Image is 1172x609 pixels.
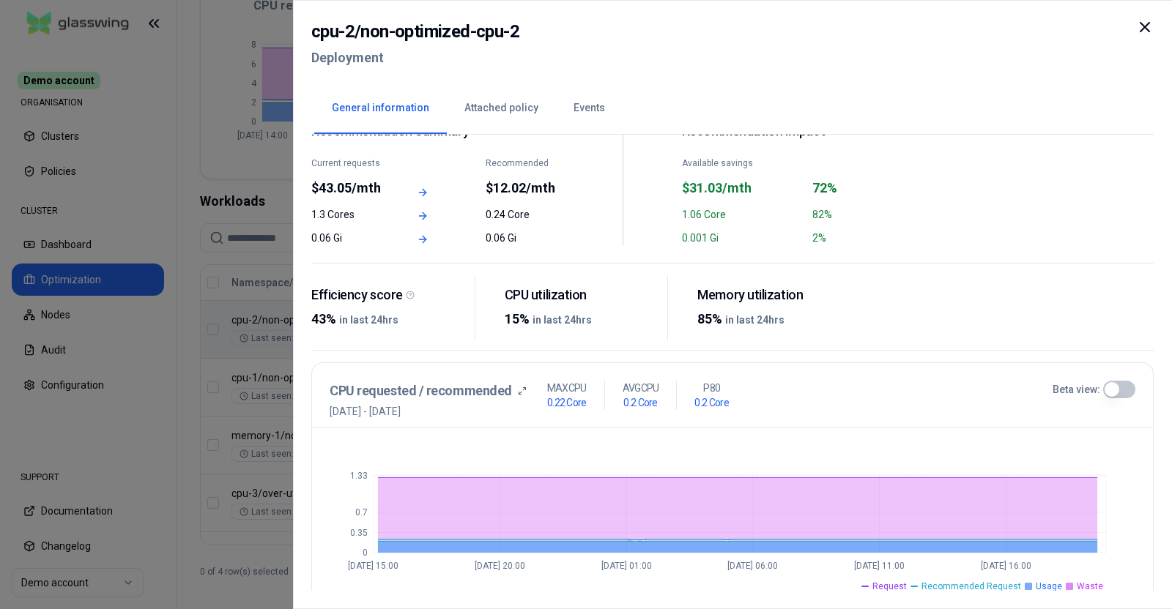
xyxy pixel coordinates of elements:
tspan: [DATE] 15:00 [348,561,398,571]
tspan: [DATE] 11:00 [854,561,905,571]
div: Memory utilization [697,287,849,304]
h2: cpu-2 / non-optimized-cpu-2 [311,18,519,45]
span: [DATE] - [DATE] [330,404,527,419]
span: in last 24hrs [533,314,592,326]
button: General information [314,83,447,134]
tspan: [DATE] 16:00 [981,561,1031,571]
h1: 0.22 Core [547,395,587,410]
div: 1.3 Cores [311,207,390,222]
div: Available savings [682,157,804,169]
div: $31.03/mth [682,178,804,198]
p: MAX CPU [547,381,587,395]
div: 43% [311,309,463,329]
div: 2% [812,231,934,245]
div: Current requests [311,157,390,169]
h1: 0.2 Core [694,395,728,410]
div: 72% [812,178,934,198]
p: AVG CPU [623,381,659,395]
tspan: 0.35 [350,528,368,538]
tspan: [DATE] 06:00 [727,561,778,571]
span: Waste [1077,580,1103,592]
span: in last 24hrs [725,314,785,326]
span: Recommended Request [921,580,1021,592]
div: CPU utilization [505,287,656,304]
div: Recommended [486,157,564,169]
span: Usage [1036,580,1062,592]
tspan: 0.7 [355,507,368,518]
div: 0.001 Gi [682,231,804,245]
tspan: 0 [363,548,368,558]
div: 0.24 Core [486,207,564,222]
span: Request [872,580,907,592]
div: 0.06 Gi [311,231,390,245]
div: 85% [697,309,849,329]
tspan: 1.33 [350,471,368,481]
div: $12.02/mth [486,178,564,198]
div: $43.05/mth [311,178,390,198]
tspan: [DATE] 20:00 [475,561,525,571]
button: Attached policy [447,83,556,134]
label: Beta view: [1053,382,1100,397]
div: 15% [505,309,656,329]
button: Events [556,83,623,134]
div: 0.06 Gi [486,231,564,245]
div: 82% [812,207,934,222]
p: P80 [703,381,720,395]
h2: Deployment [311,45,519,71]
div: Efficiency score [311,287,463,304]
div: 1.06 Core [682,207,804,222]
span: in last 24hrs [339,314,398,326]
h1: 0.2 Core [623,395,657,410]
h3: CPU requested / recommended [330,381,512,401]
tspan: [DATE] 01:00 [601,561,652,571]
